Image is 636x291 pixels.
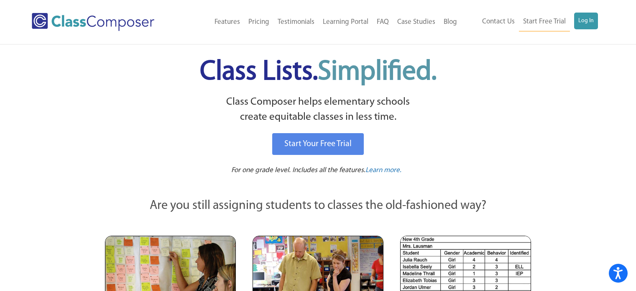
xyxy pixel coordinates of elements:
p: Class Composer helps elementary schools create equitable classes in less time. [104,95,533,125]
a: FAQ [373,13,393,31]
nav: Header Menu [461,13,598,31]
span: Class Lists. [200,59,437,86]
a: Contact Us [478,13,519,31]
a: Start Free Trial [519,13,570,31]
span: Start Your Free Trial [284,140,352,148]
a: Learning Portal [319,13,373,31]
p: Are you still assigning students to classes the old-fashioned way? [105,197,531,215]
a: Features [210,13,244,31]
span: Simplified. [318,59,437,86]
a: Log In [574,13,598,29]
a: Blog [439,13,461,31]
nav: Header Menu [181,13,461,31]
a: Start Your Free Trial [272,133,364,155]
img: Class Composer [32,13,154,31]
span: For one grade level. Includes all the features. [231,167,365,174]
a: Case Studies [393,13,439,31]
a: Learn more. [365,165,401,176]
a: Pricing [244,13,273,31]
span: Learn more. [365,167,401,174]
a: Testimonials [273,13,319,31]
